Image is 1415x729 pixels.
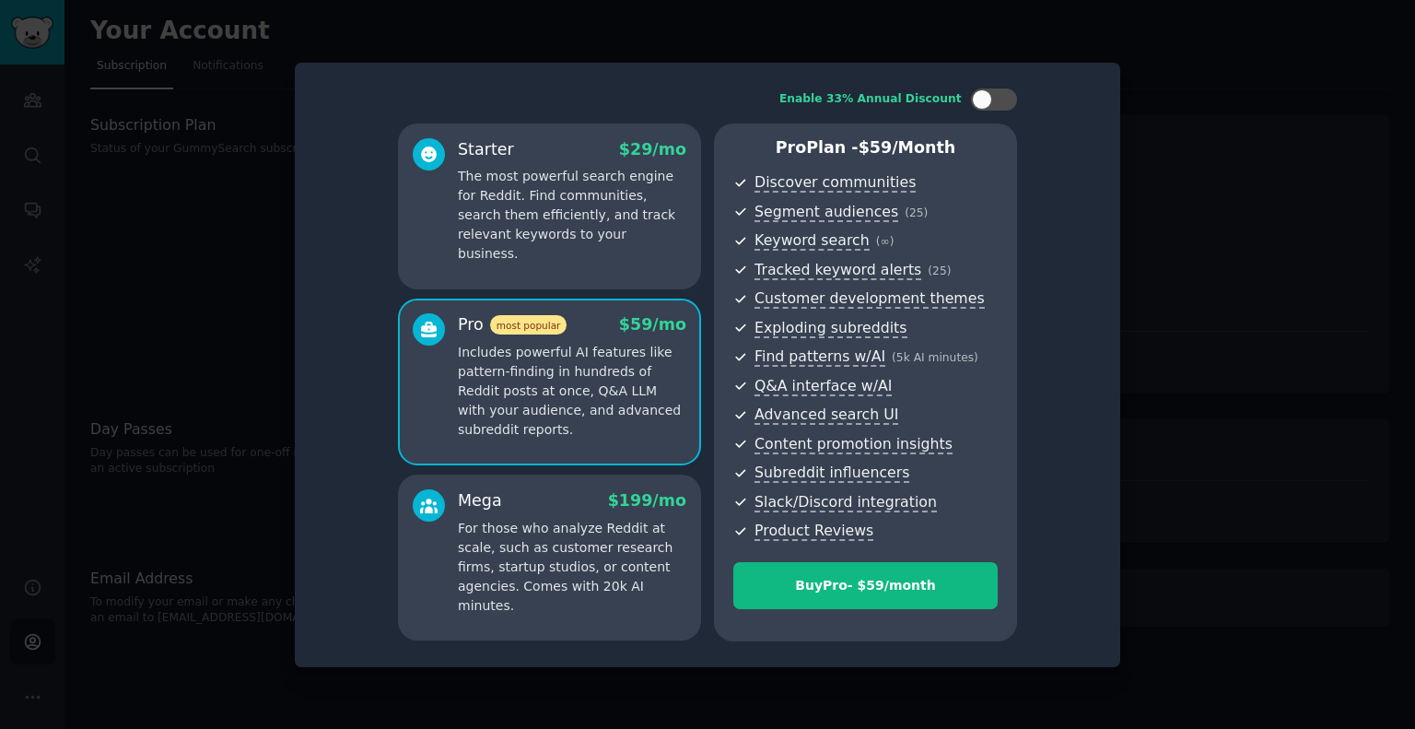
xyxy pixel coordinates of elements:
button: BuyPro- $59/month [733,562,998,609]
span: $ 59 /mo [619,315,686,334]
span: Discover communities [754,173,916,193]
span: ( 25 ) [928,265,951,277]
span: $ 29 /mo [619,140,686,159]
span: Slack/Discord integration [754,493,937,512]
span: ( 5k AI minutes ) [892,351,978,364]
span: $ 59 /month [859,138,956,157]
span: Tracked keyword alerts [754,261,921,280]
span: Keyword search [754,231,870,251]
p: The most powerful search engine for Reddit. Find communities, search them efficiently, and track ... [458,167,686,264]
span: Find patterns w/AI [754,347,885,367]
p: Includes powerful AI features like pattern-finding in hundreds of Reddit posts at once, Q&A LLM w... [458,343,686,440]
span: Product Reviews [754,522,873,541]
span: ( 25 ) [905,206,928,219]
span: Content promotion insights [754,435,953,454]
span: Q&A interface w/AI [754,377,892,396]
div: Mega [458,489,502,512]
div: Buy Pro - $ 59 /month [734,576,997,595]
span: most popular [490,315,567,335]
p: For those who analyze Reddit at scale, such as customer research firms, startup studios, or conte... [458,519,686,616]
span: ( ∞ ) [876,235,895,248]
span: Exploding subreddits [754,319,906,338]
span: Advanced search UI [754,406,898,425]
div: Enable 33% Annual Discount [779,91,962,108]
span: Segment audiences [754,203,898,222]
div: Starter [458,138,514,161]
p: Pro Plan - [733,136,998,159]
span: Subreddit influencers [754,464,909,483]
span: $ 199 /mo [608,491,686,510]
span: Customer development themes [754,289,985,309]
div: Pro [458,313,567,336]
